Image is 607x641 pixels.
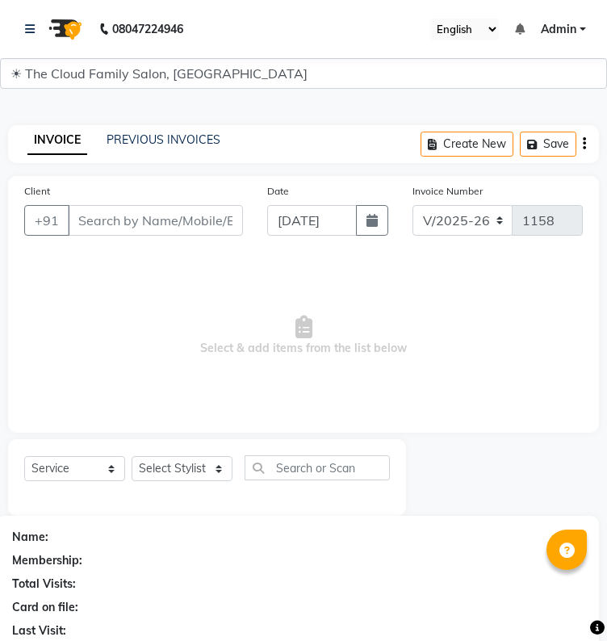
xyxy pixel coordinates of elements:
[541,21,576,38] span: Admin
[12,529,48,546] div: Name:
[520,132,576,157] button: Save
[112,6,183,52] b: 08047224946
[12,576,76,593] div: Total Visits:
[107,132,220,147] a: PREVIOUS INVOICES
[12,599,78,616] div: Card on file:
[24,184,50,199] label: Client
[267,184,289,199] label: Date
[41,6,86,52] img: logo
[27,126,87,155] a: INVOICE
[12,552,82,569] div: Membership:
[24,255,583,417] span: Select & add items from the list below
[421,132,513,157] button: Create New
[539,576,591,625] iframe: chat widget
[24,205,69,236] button: +91
[245,455,390,480] input: Search or Scan
[68,205,243,236] input: Search by Name/Mobile/Email/Code
[12,622,66,639] div: Last Visit:
[412,184,483,199] label: Invoice Number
